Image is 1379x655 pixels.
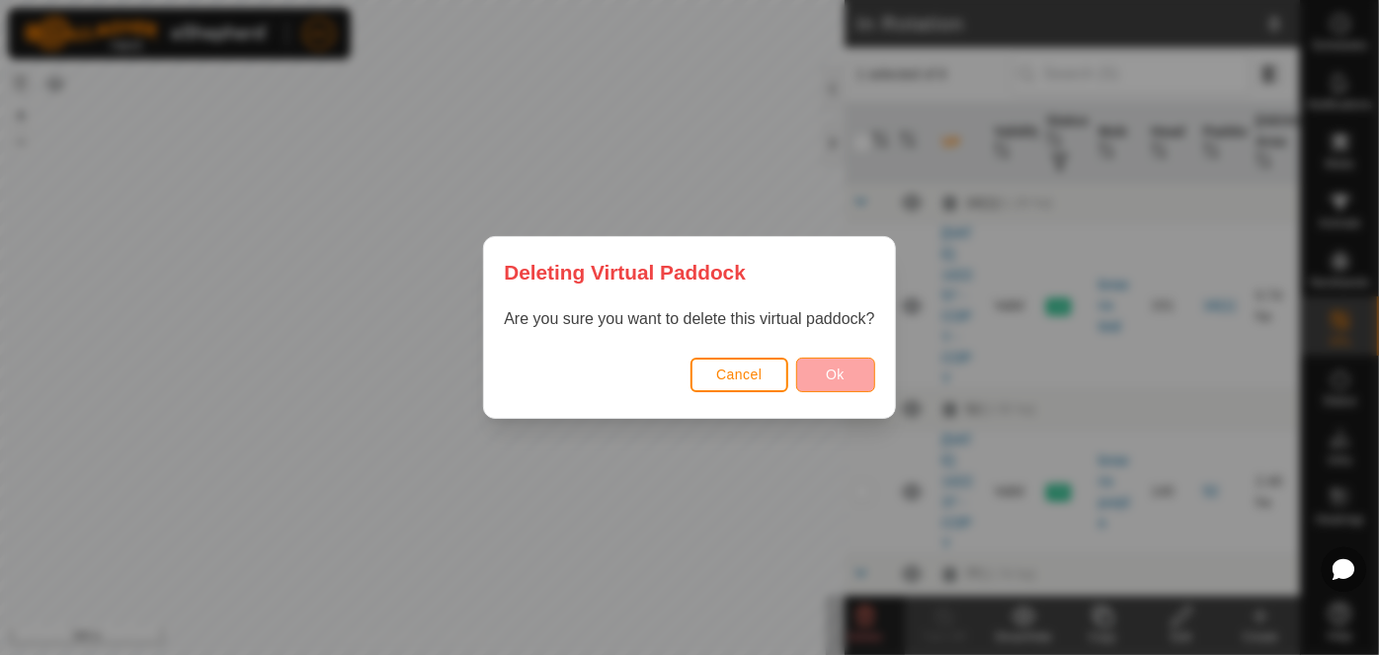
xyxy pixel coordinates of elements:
span: Cancel [716,367,763,382]
button: Cancel [690,358,788,392]
span: Ok [826,367,845,382]
button: Ok [796,358,875,392]
span: Deleting Virtual Paddock [504,257,746,287]
p: Are you sure you want to delete this virtual paddock? [504,307,874,331]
